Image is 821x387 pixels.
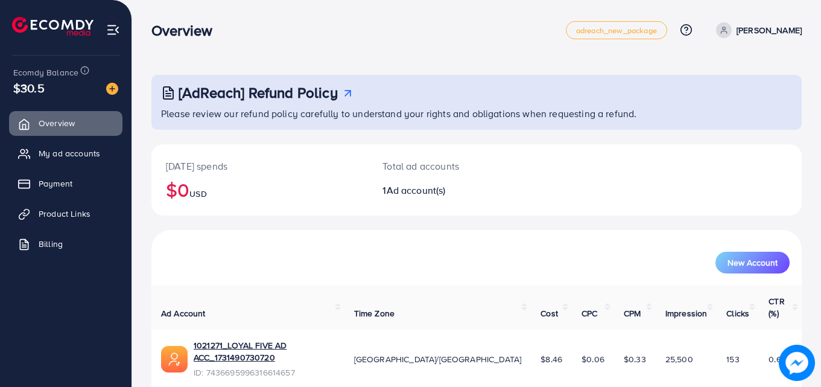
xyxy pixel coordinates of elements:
[382,159,516,173] p: Total ad accounts
[387,184,446,197] span: Ad account(s)
[540,307,558,319] span: Cost
[715,252,790,273] button: New Account
[39,208,90,220] span: Product Links
[161,307,206,319] span: Ad Account
[9,111,122,135] a: Overview
[665,307,708,319] span: Impression
[727,258,778,267] span: New Account
[540,353,562,365] span: $8.46
[665,353,693,365] span: 25,500
[711,22,802,38] a: [PERSON_NAME]
[106,83,118,95] img: image
[166,178,353,201] h2: $0
[161,346,188,373] img: ic-ads-acc.e4c84228.svg
[624,353,646,365] span: $0.33
[779,345,815,381] img: image
[769,295,784,319] span: CTR (%)
[166,159,353,173] p: [DATE] spends
[39,147,100,159] span: My ad accounts
[382,185,516,196] h2: 1
[39,117,75,129] span: Overview
[624,307,641,319] span: CPM
[769,353,781,365] span: 0.6
[194,339,335,364] a: 1021271_LOYAL FIVE AD ACC_1731490730720
[582,307,597,319] span: CPC
[194,366,335,379] span: ID: 7436695996316614657
[9,232,122,256] a: Billing
[13,66,78,78] span: Ecomdy Balance
[39,238,63,250] span: Billing
[39,178,72,190] span: Payment
[737,23,802,37] p: [PERSON_NAME]
[151,22,222,39] h3: Overview
[9,141,122,165] a: My ad accounts
[9,202,122,226] a: Product Links
[189,188,206,200] span: USD
[576,27,657,34] span: adreach_new_package
[106,23,120,37] img: menu
[354,307,395,319] span: Time Zone
[726,307,749,319] span: Clicks
[566,21,667,39] a: adreach_new_package
[179,84,338,101] h3: [AdReach] Refund Policy
[9,171,122,196] a: Payment
[13,79,45,97] span: $30.5
[161,106,794,121] p: Please review our refund policy carefully to understand your rights and obligations when requesti...
[354,353,522,365] span: [GEOGRAPHIC_DATA]/[GEOGRAPHIC_DATA]
[726,353,739,365] span: 153
[12,17,94,36] img: logo
[582,353,604,365] span: $0.06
